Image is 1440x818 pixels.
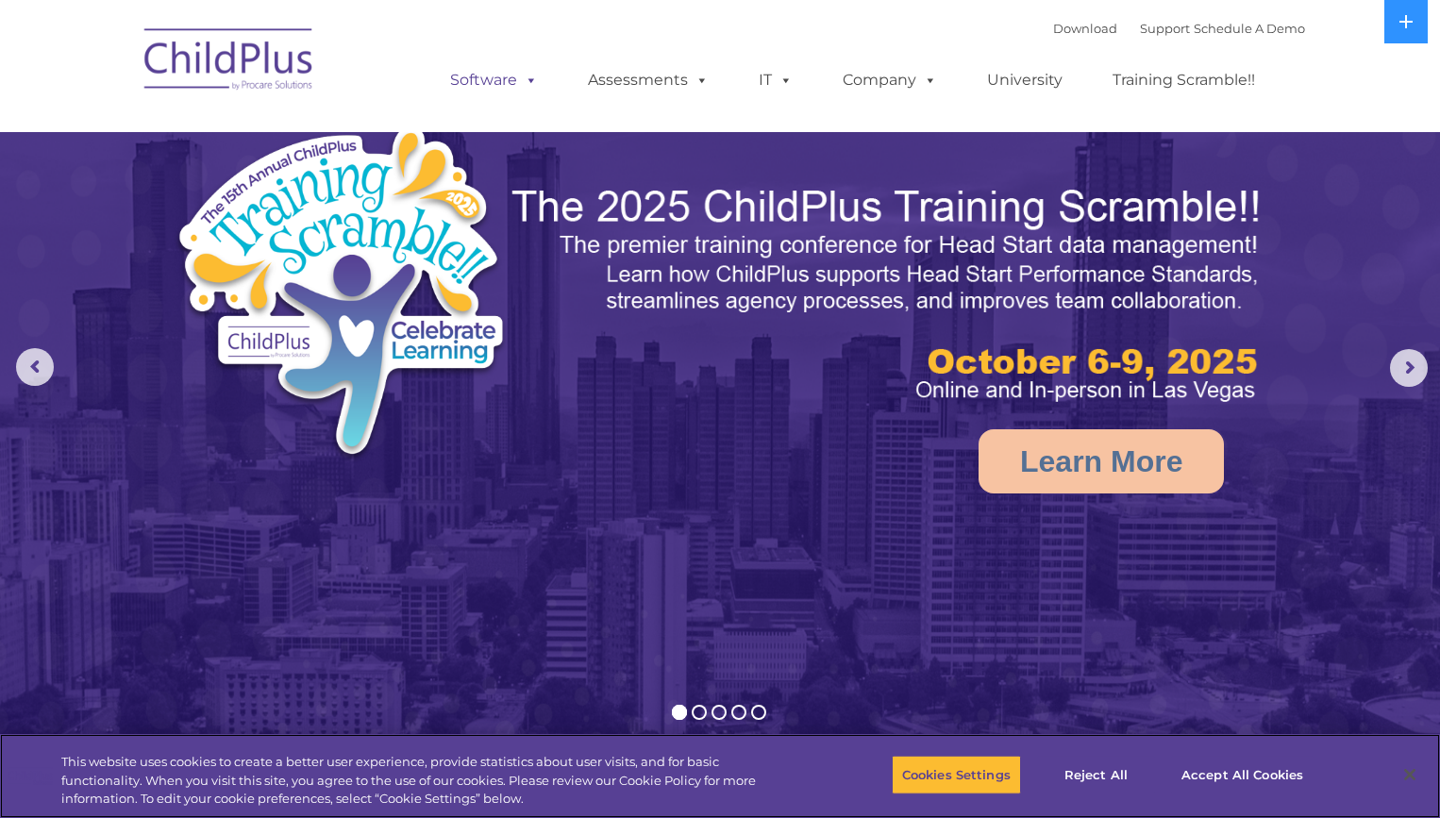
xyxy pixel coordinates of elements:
[740,61,812,99] a: IT
[61,753,792,809] div: This website uses cookies to create a better user experience, provide statistics about user visit...
[1140,21,1190,36] a: Support
[1053,21,1305,36] font: |
[1053,21,1117,36] a: Download
[892,755,1021,794] button: Cookies Settings
[1194,21,1305,36] a: Schedule A Demo
[1094,61,1274,99] a: Training Scramble!!
[431,61,557,99] a: Software
[824,61,956,99] a: Company
[135,15,324,109] img: ChildPlus by Procare Solutions
[968,61,1081,99] a: University
[262,125,320,139] span: Last name
[569,61,728,99] a: Assessments
[1389,754,1431,795] button: Close
[979,429,1224,493] a: Learn More
[262,202,343,216] span: Phone number
[1037,755,1155,794] button: Reject All
[1171,755,1314,794] button: Accept All Cookies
